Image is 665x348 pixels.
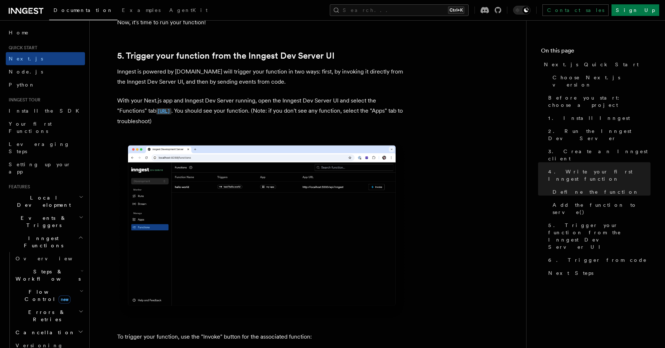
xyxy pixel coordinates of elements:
span: new [59,295,71,303]
button: Search...Ctrl+K [330,4,469,16]
span: Steps & Workflows [13,268,81,282]
button: Flow Controlnew [13,285,85,306]
button: Errors & Retries [13,306,85,326]
h4: On this page [541,46,651,58]
span: Install the SDK [9,108,84,114]
button: Steps & Workflows [13,265,85,285]
a: Documentation [49,2,118,20]
a: Next Steps [545,267,651,280]
button: Cancellation [13,326,85,339]
span: Setting up your app [9,162,71,175]
a: Sign Up [611,4,659,16]
span: 6. Trigger from code [548,256,647,264]
a: Your first Functions [6,117,85,138]
a: Home [6,26,85,39]
a: Before you start: choose a project [545,91,651,112]
kbd: Ctrl+K [448,7,464,14]
a: 5. Trigger your function from the Inngest Dev Server UI [545,219,651,253]
a: Node.js [6,65,85,78]
p: To trigger your function, use the "Invoke" button for the associated function: [117,332,406,342]
a: AgentKit [165,2,212,20]
span: Define the function [553,188,639,196]
a: Examples [118,2,165,20]
a: Add the function to serve() [550,198,651,219]
span: Next.js [9,56,43,62]
code: [URL] [156,108,171,114]
p: With your Next.js app and Inngest Dev Server running, open the Inngest Dev Server UI and select t... [117,96,406,126]
a: Contact sales [542,4,609,16]
span: 4. Write your first Inngest function [548,168,651,183]
button: Toggle dark mode [513,6,530,14]
a: Overview [13,252,85,265]
span: Inngest Functions [6,235,78,249]
p: Now, it's time to run your function! [117,17,406,28]
a: 1. Install Inngest [545,112,651,125]
span: Next.js Quick Start [544,61,639,68]
a: [URL] [156,107,171,114]
a: Define the function [550,185,651,198]
a: 3. Create an Inngest client [545,145,651,165]
span: Your first Functions [9,121,52,134]
span: 3. Create an Inngest client [548,148,651,162]
a: 6. Trigger from code [545,253,651,267]
button: Local Development [6,191,85,211]
span: Flow Control [13,288,80,303]
span: AgentKit [169,7,208,13]
a: 5. Trigger your function from the Inngest Dev Server UI [117,51,334,61]
span: Local Development [6,194,79,209]
span: Python [9,82,35,88]
span: Before you start: choose a project [548,94,651,109]
span: 2. Run the Inngest Dev Server [548,127,651,142]
button: Inngest Functions [6,232,85,252]
span: Examples [122,7,161,13]
span: 1. Install Inngest [548,114,630,122]
a: Install the SDK [6,104,85,117]
a: 4. Write your first Inngest function [545,165,651,185]
a: 2. Run the Inngest Dev Server [545,125,651,145]
a: Choose Next.js version [550,71,651,91]
span: Documentation [54,7,113,13]
a: Leveraging Steps [6,138,85,158]
a: Next.js [6,52,85,65]
img: Inngest Dev Server web interface's functions tab with functions listed [117,138,406,320]
span: Quick start [6,45,37,51]
button: Events & Triggers [6,211,85,232]
span: Node.js [9,69,43,75]
span: 5. Trigger your function from the Inngest Dev Server UI [548,222,651,251]
span: Features [6,184,30,190]
span: Events & Triggers [6,214,79,229]
span: Next Steps [548,269,593,277]
span: Errors & Retries [13,309,78,323]
span: Overview [16,256,90,261]
span: Home [9,29,29,36]
span: Choose Next.js version [553,74,651,88]
span: Inngest tour [6,97,41,103]
span: Cancellation [13,329,75,336]
span: Leveraging Steps [9,141,70,154]
a: Setting up your app [6,158,85,178]
span: Add the function to serve() [553,201,651,216]
a: Python [6,78,85,91]
p: Inngest is powered by [DOMAIN_NAME] will trigger your function in two ways: first, by invoking it... [117,67,406,87]
a: Next.js Quick Start [541,58,651,71]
